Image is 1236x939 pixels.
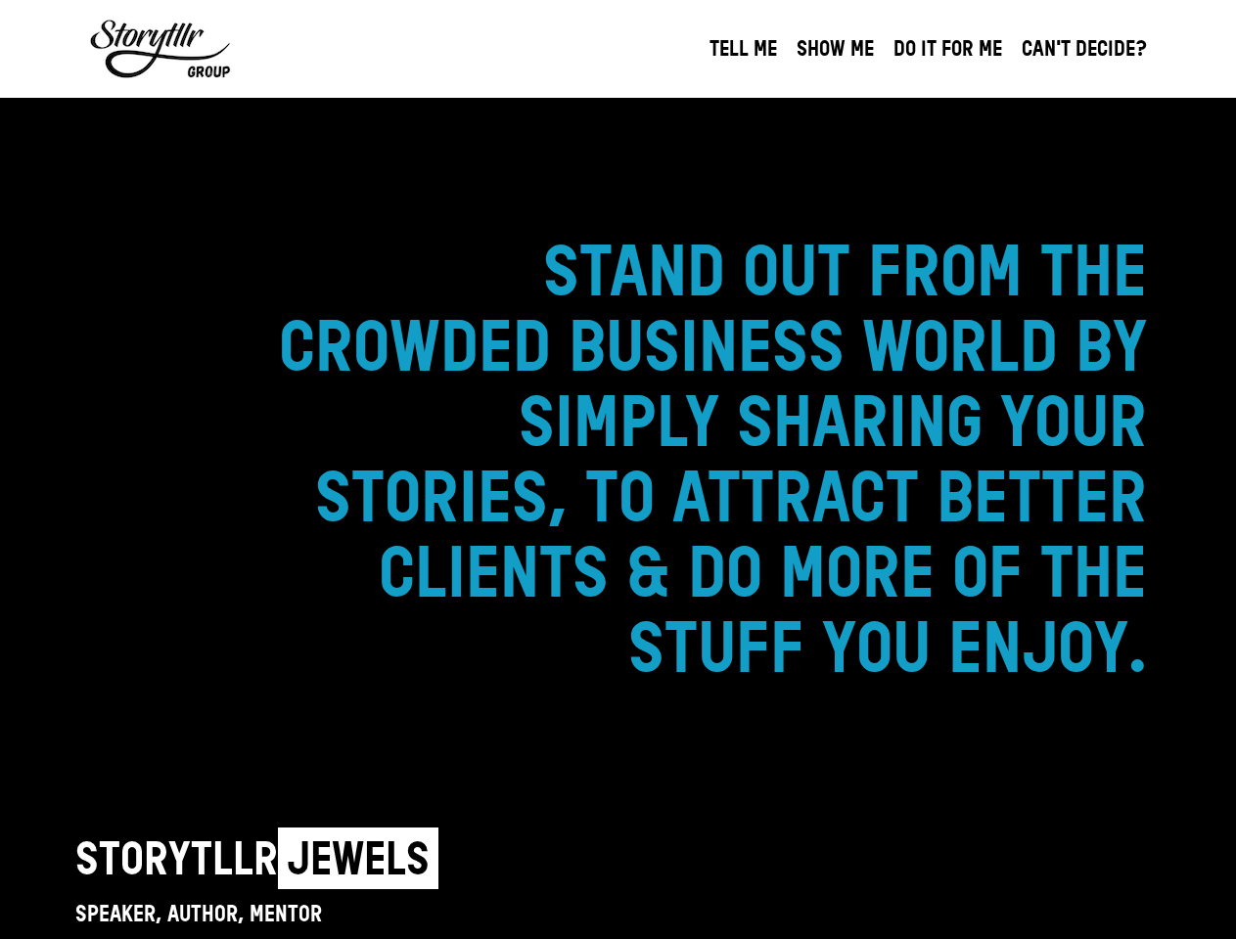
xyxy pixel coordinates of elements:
[90,20,231,78] img: Storytllr Group
[75,835,1162,884] h2: STORYTLLR
[798,153,1236,939] iframe: Chat Widget
[797,34,874,64] a: SHOW ME
[893,34,1002,64] a: DO IT FOR ME
[278,827,438,889] span: JEWELS
[75,903,1162,926] h3: Speaker, Author, Mentor
[1022,34,1147,64] a: CAN'T DECIDE?
[271,234,1147,686] h1: STAND OUT FROM THE CROWDED BUSINESS WORLD BY SIMPLY SHARING YOUR STORIES, TO ATTRACT BETTER CLIEN...
[710,34,777,64] a: TELL ME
